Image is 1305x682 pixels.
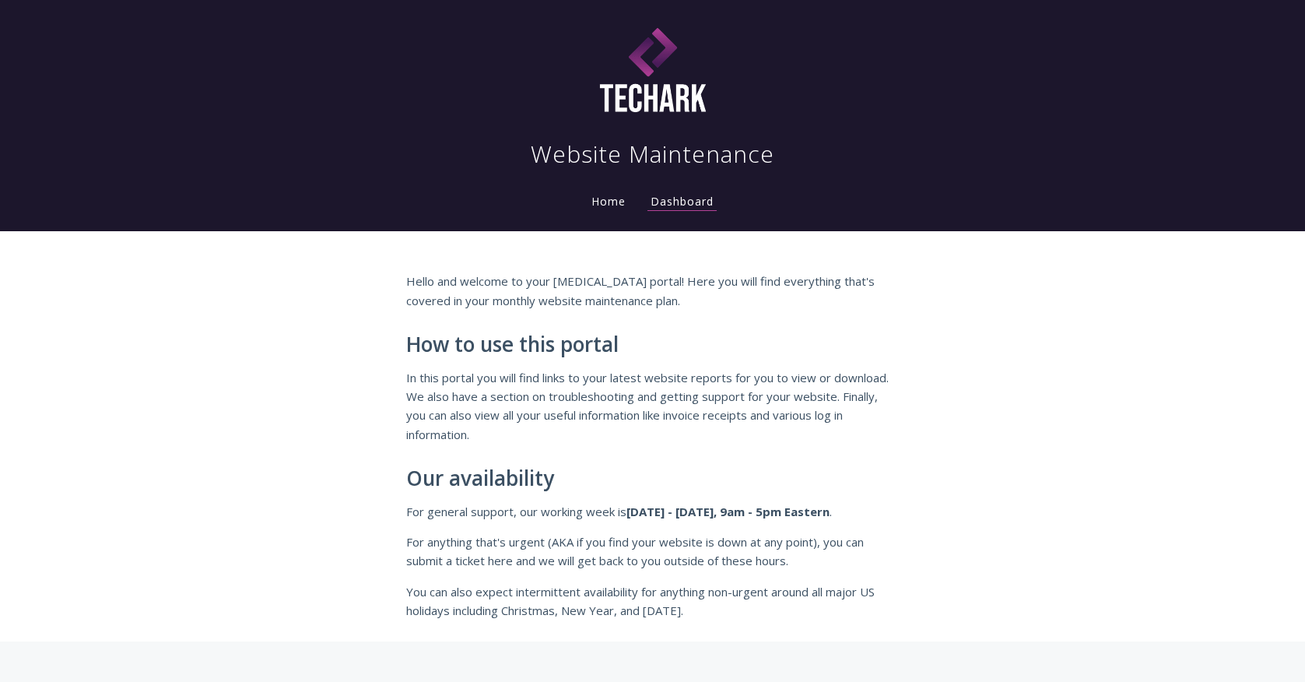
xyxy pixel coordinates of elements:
a: Dashboard [647,194,717,211]
h2: How to use this portal [406,333,900,357]
p: You can also expect intermittent availability for anything non-urgent around all major US holiday... [406,582,900,620]
p: For anything that's urgent (AKA if you find your website is down at any point), you can submit a ... [406,533,900,571]
p: Hello and welcome to your [MEDICAL_DATA] portal! Here you will find everything that's covered in ... [406,272,900,310]
p: In this portal you will find links to your latest website reports for you to view or download. We... [406,368,900,445]
h1: Website Maintenance [531,139,774,170]
p: For general support, our working week is . [406,502,900,521]
a: Home [588,194,629,209]
strong: [DATE] - [DATE], 9am - 5pm Eastern [626,504,830,519]
h2: Our availability [406,467,900,490]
